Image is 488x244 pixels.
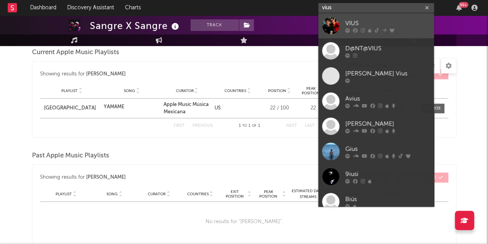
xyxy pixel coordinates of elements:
div: 1 1 1 [228,121,271,131]
div: 22 / 100 [265,104,294,112]
a: Gius [318,139,434,164]
button: 99+ [456,5,462,11]
span: Song [124,89,135,93]
div: [PERSON_NAME] [345,119,430,128]
div: VIUS [345,19,430,28]
div: Avius [345,94,430,103]
span: Position [268,89,286,93]
a: VIUS [318,13,434,38]
a: D@NT@VIUS [318,38,434,63]
div: Gius [345,144,430,154]
input: Search for artists [318,3,434,13]
button: Next [286,124,297,128]
span: Playlist [56,192,72,196]
div: 22 [298,104,329,112]
a: [PERSON_NAME] [318,114,434,139]
div: No results for " [PERSON_NAME] ". [40,202,448,242]
a: [GEOGRAPHIC_DATA] [44,104,100,112]
a: Biús [318,189,434,214]
button: Previous [192,124,213,128]
span: Peak Position [255,189,282,199]
span: Curator [176,89,194,93]
span: Current Apple Music Playlists [32,48,119,57]
div: Showing results for [40,69,244,79]
div: [PERSON_NAME] [86,70,126,79]
span: Countries [187,192,208,196]
div: 99 + [459,2,468,8]
a: Apple Music Música Mexicana [164,102,209,115]
span: Estimated Daily Streams [290,188,326,200]
div: Sangre X Sangre [90,19,181,32]
a: US [214,106,220,111]
div: D@NT@VIUS [345,44,430,53]
span: Playlist [61,89,78,93]
div: 9iusi [345,169,430,179]
div: [PERSON_NAME] [86,173,126,182]
span: of [252,124,257,128]
span: Exit Position [223,189,247,199]
span: Song [106,192,118,196]
button: First [174,124,185,128]
a: 9iusi [318,164,434,189]
button: Track [191,19,239,31]
span: Curator [148,192,165,196]
button: Last [305,124,315,128]
span: Peak Position [298,86,324,96]
a: Avius [318,89,434,114]
div: Showing results for [40,172,244,183]
span: Countries [225,89,246,93]
a: [PERSON_NAME] Vius [318,63,434,89]
div: Biús [345,195,430,204]
span: Past Apple Music Playlists [32,151,109,160]
div: [PERSON_NAME] Vius [345,69,430,78]
span: to [242,124,247,128]
div: YAMAME [104,103,124,111]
